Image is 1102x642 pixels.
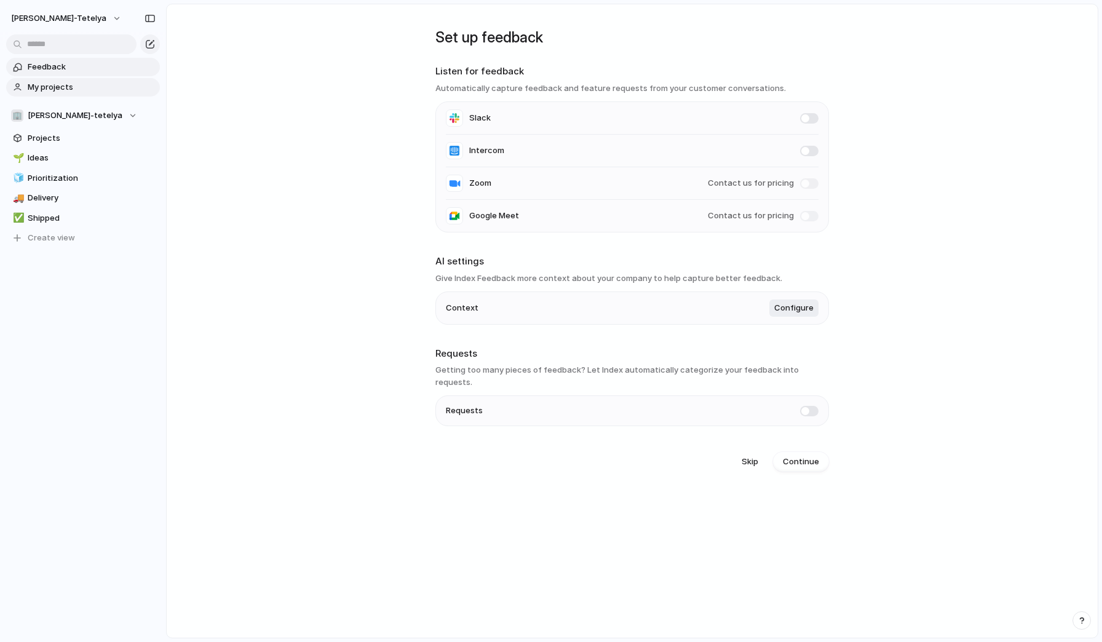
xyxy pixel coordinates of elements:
[742,456,758,468] span: Skip
[13,191,22,205] div: 🚚
[769,299,819,317] button: Configure
[446,405,483,417] span: Requests
[435,65,829,79] h2: Listen for feedback
[435,272,829,285] h3: Give Index Feedback more context about your company to help capture better feedback.
[708,177,794,189] span: Contact us for pricing
[6,78,160,97] a: My projects
[6,9,128,28] button: [PERSON_NAME]-tetelya
[11,152,23,164] button: 🌱
[13,171,22,185] div: 🧊
[469,112,491,124] span: Slack
[435,364,829,388] h3: Getting too many pieces of feedback? Let Index automatically categorize your feedback into requests.
[6,189,160,207] a: 🚚Delivery
[774,302,814,314] span: Configure
[435,255,829,269] h2: AI settings
[28,212,156,224] span: Shipped
[6,169,160,188] a: 🧊Prioritization
[6,58,160,76] a: Feedback
[732,452,768,472] button: Skip
[11,192,23,204] button: 🚚
[435,26,829,49] h1: Set up feedback
[708,210,794,222] span: Contact us for pricing
[11,172,23,184] button: 🧊
[6,209,160,228] a: ✅Shipped
[435,347,829,361] h2: Requests
[6,149,160,167] a: 🌱Ideas
[469,210,519,222] span: Google Meet
[469,177,491,189] span: Zoom
[11,109,23,122] div: 🏢
[28,192,156,204] span: Delivery
[6,229,160,247] button: Create view
[28,109,122,122] span: [PERSON_NAME]-tetelya
[28,232,75,244] span: Create view
[28,81,156,93] span: My projects
[773,452,829,472] button: Continue
[469,145,504,157] span: Intercom
[13,151,22,165] div: 🌱
[11,12,106,25] span: [PERSON_NAME]-tetelya
[28,152,156,164] span: Ideas
[783,456,819,468] span: Continue
[435,82,829,95] h3: Automatically capture feedback and feature requests from your customer conversations.
[28,172,156,184] span: Prioritization
[28,132,156,145] span: Projects
[13,211,22,225] div: ✅
[28,61,156,73] span: Feedback
[6,106,160,125] button: 🏢[PERSON_NAME]-tetelya
[11,212,23,224] button: ✅
[446,302,478,314] span: Context
[6,129,160,148] a: Projects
